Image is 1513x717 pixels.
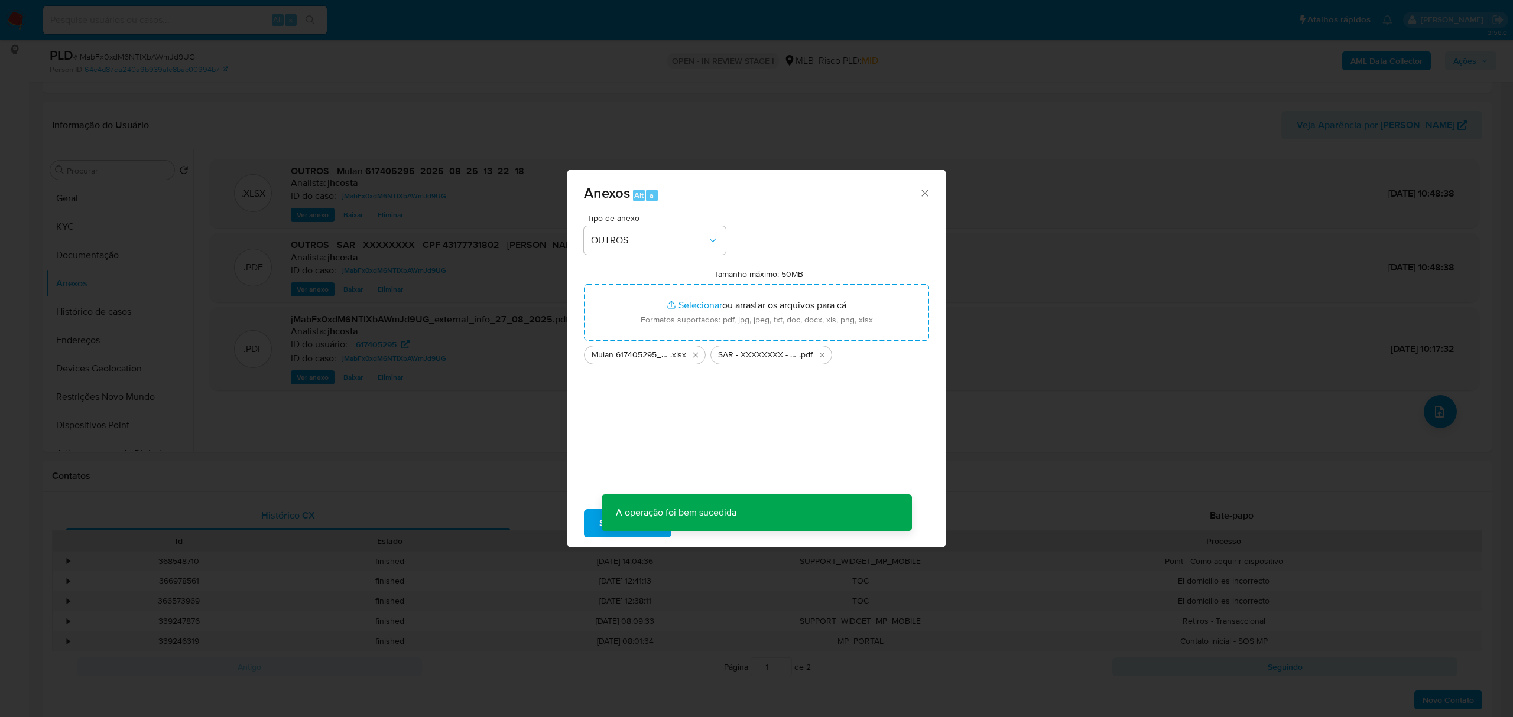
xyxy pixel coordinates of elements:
[599,510,656,536] span: Subir arquivo
[714,269,803,279] label: Tamanho máximo: 50MB
[584,341,929,364] ul: Arquivos selecionados
[584,182,630,203] span: Anexos
[691,510,730,536] span: Cancelar
[584,226,726,255] button: OUTROS
[815,348,829,362] button: Excluir SAR - XXXXXXXX - CPF 43177731802 - SILAS SATURNINO DE SOUZA.pdf
[799,349,813,361] span: .pdf
[592,349,670,361] span: Mulan 617405295_2025_08_25_13_22_18
[634,190,644,201] span: Alt
[587,214,729,222] span: Tipo de anexo
[670,349,686,361] span: .xlsx
[584,509,671,537] button: Subir arquivo
[689,348,703,362] button: Excluir Mulan 617405295_2025_08_25_13_22_18.xlsx
[919,187,930,198] button: Fechar
[650,190,654,201] span: a
[602,494,751,531] p: A operação foi bem sucedida
[591,234,707,246] span: OUTROS
[718,349,799,361] span: SAR - XXXXXXXX - CPF 43177731802 - [PERSON_NAME][DEMOGRAPHIC_DATA]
